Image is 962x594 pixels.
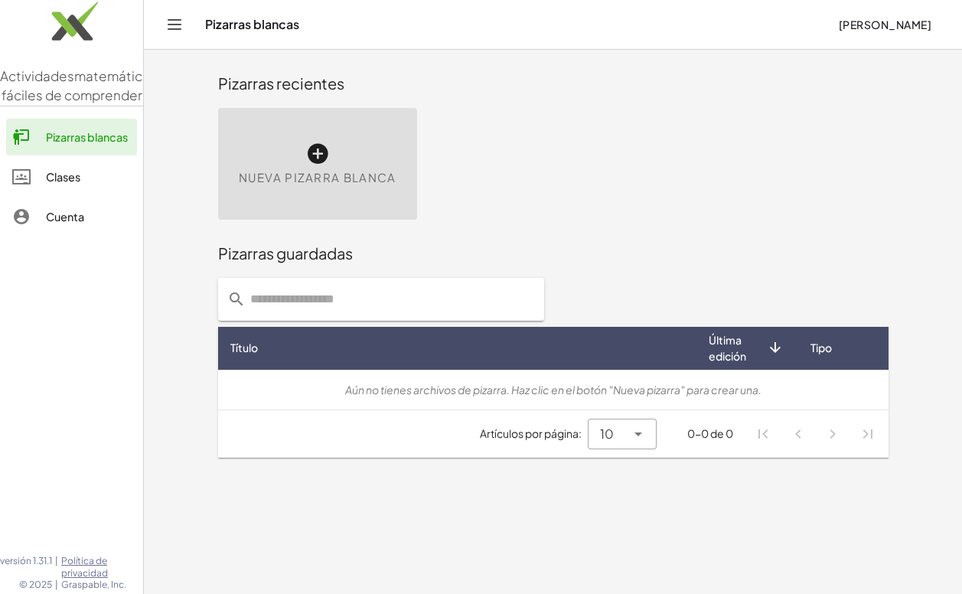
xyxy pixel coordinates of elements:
font: Cuenta [46,210,84,224]
font: Última edición [709,333,746,363]
font: 10 [600,426,614,442]
font: Política de privacidad [61,555,108,579]
font: Pizarras recientes [218,73,344,93]
font: 0-0 de 0 [687,426,733,440]
font: Título [230,341,258,354]
font: matemáticas fáciles de comprender [2,67,158,104]
i: prepended action [227,290,246,308]
span: Artículos por página: [480,426,588,442]
font: Nueva pizarra blanca [239,170,396,184]
a: Pizarras blancas [6,119,137,155]
font: Clases [46,170,80,184]
font: | [55,579,58,590]
font: Pizarras guardadas [218,243,353,263]
font: Artículos por página: [480,426,582,440]
a: Clases [6,158,137,195]
a: Cuenta [6,198,137,235]
font: [PERSON_NAME] [839,18,931,31]
font: Pizarras blancas [46,130,128,144]
a: Política de privacidad [61,555,143,579]
font: © 2025 [19,579,52,590]
font: Graspable, Inc. [61,579,126,590]
font: | [55,555,58,566]
font: Aún no tienes archivos de pizarra. Haz clic en el botón "Nueva pizarra" para crear una. [345,383,761,397]
font: Tipo [810,341,832,354]
nav: Navegación de paginación [745,416,885,452]
button: [PERSON_NAME] [826,11,944,38]
button: Cambiar navegación [162,12,187,37]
